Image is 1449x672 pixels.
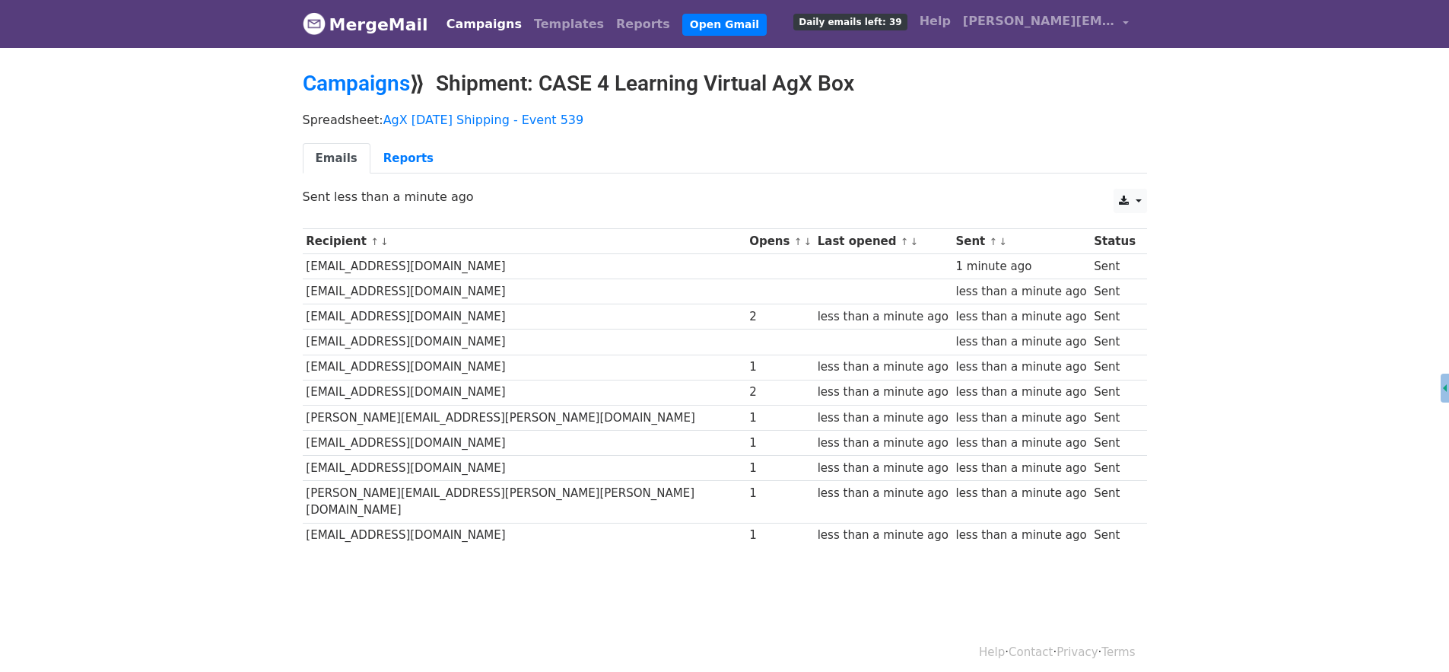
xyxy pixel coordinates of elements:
[1090,455,1139,480] td: Sent
[818,384,949,401] div: less than a minute ago
[1090,254,1139,279] td: Sent
[528,9,610,40] a: Templates
[303,112,1147,128] p: Spreadsheet:
[303,405,746,430] td: [PERSON_NAME][EMAIL_ADDRESS][PERSON_NAME][DOMAIN_NAME]
[963,12,1115,30] span: [PERSON_NAME][EMAIL_ADDRESS][PERSON_NAME][DOMAIN_NAME]
[303,523,746,548] td: [EMAIL_ADDRESS][DOMAIN_NAME]
[303,481,746,524] td: [PERSON_NAME][EMAIL_ADDRESS][PERSON_NAME][PERSON_NAME][DOMAIN_NAME]
[749,308,810,326] div: 2
[303,304,746,330] td: [EMAIL_ADDRESS][DOMAIN_NAME]
[749,460,810,477] div: 1
[1090,405,1139,430] td: Sent
[303,430,746,455] td: [EMAIL_ADDRESS][DOMAIN_NAME]
[1101,645,1135,659] a: Terms
[955,283,1086,301] div: less than a minute ago
[787,6,913,37] a: Daily emails left: 39
[955,409,1086,427] div: less than a minute ago
[303,380,746,405] td: [EMAIL_ADDRESS][DOMAIN_NAME]
[814,229,952,254] th: Last opened
[303,71,1147,97] h2: ⟫ Shipment: CASE 4 Learning Virtual AgX Box
[303,455,746,480] td: [EMAIL_ADDRESS][DOMAIN_NAME]
[794,236,802,247] a: ↑
[303,8,428,40] a: MergeMail
[901,236,909,247] a: ↑
[370,236,379,247] a: ↑
[1090,430,1139,455] td: Sent
[749,384,810,401] div: 2
[979,645,1005,659] a: Help
[955,358,1086,376] div: less than a minute ago
[370,143,446,174] a: Reports
[749,358,810,376] div: 1
[303,355,746,380] td: [EMAIL_ADDRESS][DOMAIN_NAME]
[303,71,410,96] a: Campaigns
[999,236,1007,247] a: ↓
[818,527,949,544] div: less than a minute ago
[910,236,919,247] a: ↓
[818,435,949,452] div: less than a minute ago
[749,435,810,452] div: 1
[1090,523,1139,548] td: Sent
[793,14,907,30] span: Daily emails left: 39
[749,485,810,502] div: 1
[955,460,1086,477] div: less than a minute ago
[957,6,1135,42] a: [PERSON_NAME][EMAIL_ADDRESS][PERSON_NAME][DOMAIN_NAME]
[303,189,1147,205] p: Sent less than a minute ago
[303,279,746,304] td: [EMAIL_ADDRESS][DOMAIN_NAME]
[1090,481,1139,524] td: Sent
[955,333,1086,351] div: less than a minute ago
[818,308,949,326] div: less than a minute ago
[1090,279,1139,304] td: Sent
[990,236,998,247] a: ↑
[383,113,584,127] a: AgX [DATE] Shipping - Event 539
[1090,304,1139,330] td: Sent
[745,229,814,254] th: Opens
[955,435,1086,452] div: less than a minute ago
[1090,330,1139,355] td: Sent
[1057,645,1098,659] a: Privacy
[749,409,810,427] div: 1
[1009,645,1053,659] a: Contact
[303,229,746,254] th: Recipient
[749,527,810,544] div: 1
[610,9,676,40] a: Reports
[1090,229,1139,254] th: Status
[952,229,1091,254] th: Sent
[818,358,949,376] div: less than a minute ago
[303,12,326,35] img: MergeMail logo
[955,258,1086,275] div: 1 minute ago
[818,485,949,502] div: less than a minute ago
[818,409,949,427] div: less than a minute ago
[682,14,767,36] a: Open Gmail
[955,384,1086,401] div: less than a minute ago
[303,143,370,174] a: Emails
[1090,355,1139,380] td: Sent
[803,236,812,247] a: ↓
[440,9,528,40] a: Campaigns
[955,308,1086,326] div: less than a minute ago
[914,6,957,37] a: Help
[955,485,1086,502] div: less than a minute ago
[818,460,949,477] div: less than a minute ago
[380,236,389,247] a: ↓
[303,254,746,279] td: [EMAIL_ADDRESS][DOMAIN_NAME]
[1090,380,1139,405] td: Sent
[303,330,746,355] td: [EMAIL_ADDRESS][DOMAIN_NAME]
[955,527,1086,544] div: less than a minute ago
